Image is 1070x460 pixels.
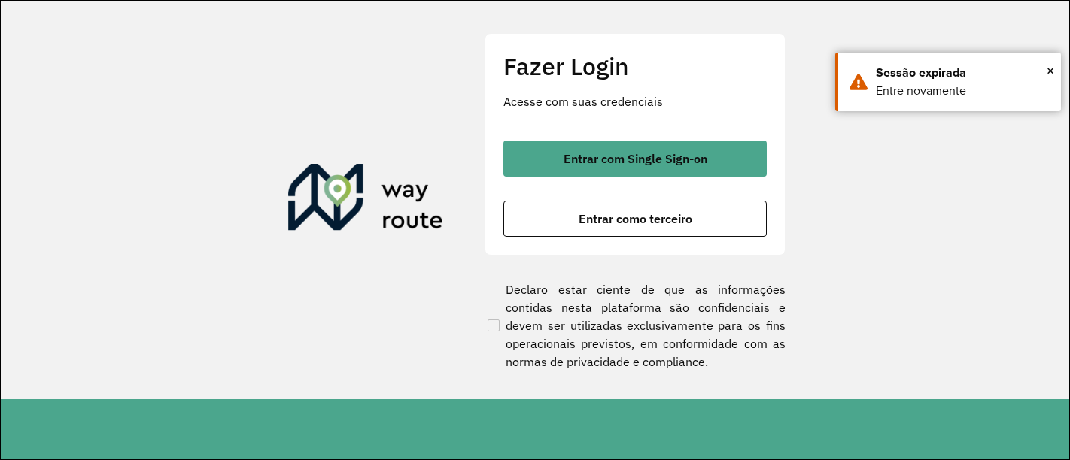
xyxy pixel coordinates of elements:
h2: Fazer Login [503,52,767,80]
span: × [1047,59,1054,82]
div: Sessão expirada [876,64,1050,82]
span: Entrar como terceiro [579,213,692,225]
div: Entre novamente [876,82,1050,100]
button: button [503,141,767,177]
button: button [503,201,767,237]
img: Roteirizador AmbevTech [288,164,443,236]
span: Entrar com Single Sign-on [564,153,707,165]
button: Close [1047,59,1054,82]
p: Acesse com suas credenciais [503,92,767,110]
label: Declaro estar ciente de que as informações contidas nesta plataforma são confidenciais e devem se... [485,280,786,371]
